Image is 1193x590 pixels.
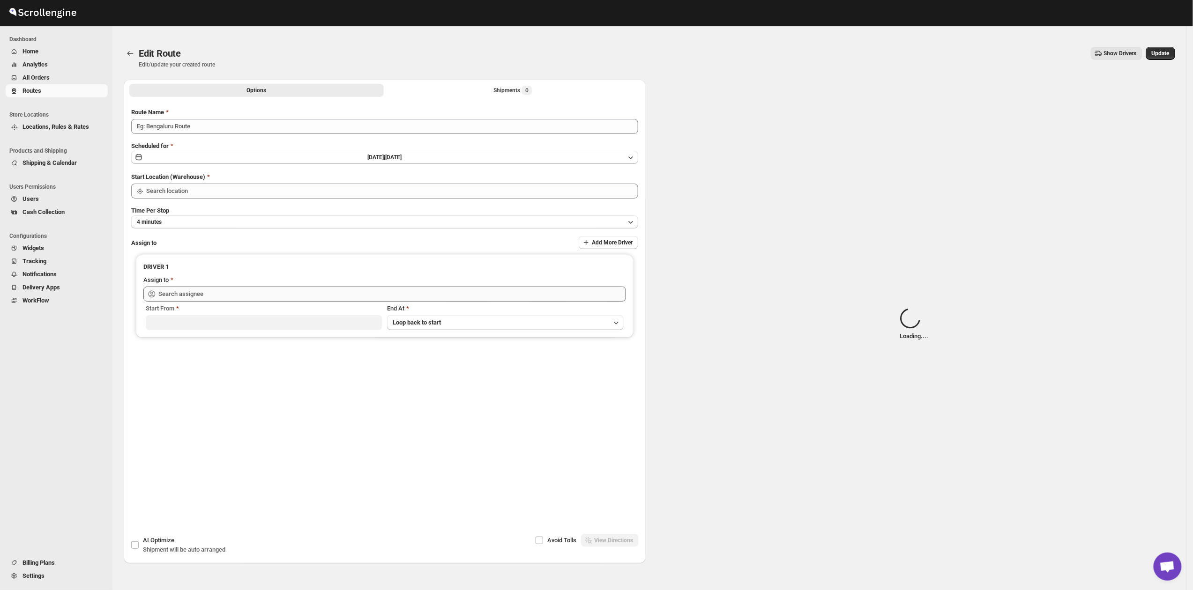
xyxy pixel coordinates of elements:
button: Home [6,45,108,58]
span: Add More Driver [592,239,633,246]
span: [DATE] [386,154,402,161]
button: Locations, Rules & Rates [6,120,108,133]
span: [DATE] | [368,154,386,161]
button: All Orders [6,71,108,84]
span: Billing Plans [22,559,55,566]
span: Shipment will be auto arranged [143,546,225,553]
button: Notifications [6,268,108,281]
span: Shipping & Calendar [22,159,77,166]
div: Loading... . [900,308,929,341]
span: All Orders [22,74,50,81]
span: Start From [146,305,174,312]
button: Billing Plans [6,556,108,569]
input: Search location [146,184,638,199]
button: Routes [6,84,108,97]
span: Routes [22,87,41,94]
span: Tracking [22,258,46,265]
a: دردشة مفتوحة [1154,553,1182,581]
button: 4 minutes [131,215,638,229]
button: WorkFlow [6,294,108,307]
span: AI Optimize [143,537,174,544]
span: 4 minutes [137,218,162,226]
span: Assign to [131,239,157,246]
span: Locations, Rules & Rates [22,123,89,130]
span: Configurations [9,232,108,240]
button: Update [1146,47,1175,60]
button: Settings [6,569,108,583]
span: Dashboard [9,36,108,43]
div: End At [387,304,624,313]
button: [DATE]|[DATE] [131,151,638,164]
button: Users [6,192,108,206]
div: All Route Options [124,100,646,449]
button: Cash Collection [6,206,108,219]
span: Loop back to start [393,319,441,326]
div: Assign to [143,275,169,285]
span: WorkFlow [22,297,49,304]
span: 0 [522,86,532,95]
span: Scheduled for [131,142,169,149]
button: Show Drivers [1091,47,1142,60]
button: Analytics [6,58,108,71]
div: Shipments [493,86,532,95]
span: Products and Shipping [9,147,108,155]
button: All Route Options [129,84,384,97]
h3: DRIVER 1 [143,262,626,272]
span: Delivery Apps [22,284,60,291]
button: Selected Shipments [386,84,640,97]
span: Analytics [22,61,48,68]
span: Notifications [22,271,57,278]
span: Time Per Stop [131,207,169,214]
button: Loop back to start [387,315,624,330]
span: Avoid Tolls [547,537,576,544]
input: Eg: Bengaluru Route [131,119,638,134]
span: Show Drivers [1104,50,1137,57]
button: Delivery Apps [6,281,108,294]
input: Search assignee [158,287,626,302]
span: Widgets [22,244,44,251]
span: Cash Collection [22,208,65,215]
button: Shipping & Calendar [6,156,108,170]
span: Users [22,195,39,202]
button: Routes [124,47,137,60]
button: Tracking [6,255,108,268]
span: Home [22,48,38,55]
span: Store Locations [9,111,108,118]
button: Widgets [6,242,108,255]
span: Edit Route [139,48,181,59]
span: Users Permissions [9,183,108,191]
span: Start Location (Warehouse) [131,173,205,180]
span: Update [1152,50,1170,57]
span: Options [247,87,267,94]
p: Edit/update your created route [139,61,215,68]
span: Settings [22,572,45,579]
button: Add More Driver [579,236,638,249]
span: Route Name [131,109,164,116]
